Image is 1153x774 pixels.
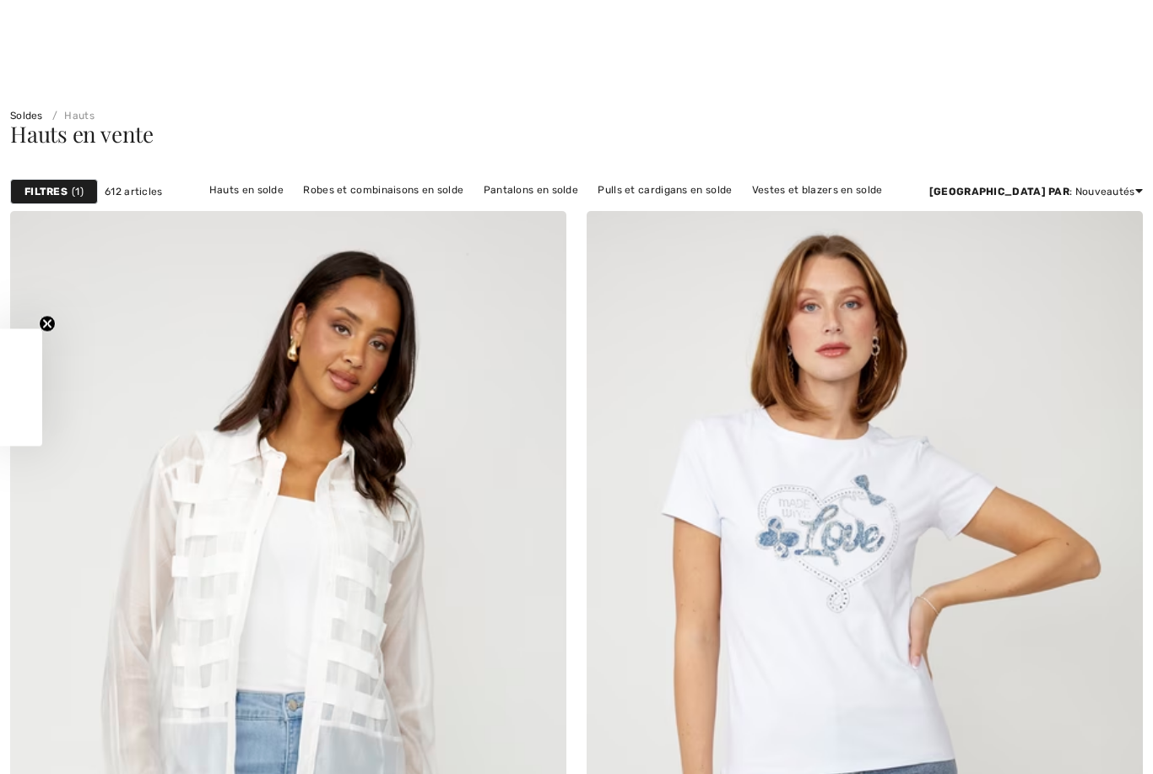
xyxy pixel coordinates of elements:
span: 612 articles [105,184,163,199]
strong: [GEOGRAPHIC_DATA] par [929,186,1069,198]
button: Close teaser [39,315,56,332]
strong: Filtres [24,184,68,199]
a: Pantalons en solde [475,179,587,201]
span: Hauts en vente [10,119,154,149]
a: Vêtements d'extérieur en solde [506,201,680,223]
div: : Nouveautés [929,184,1143,199]
a: Pulls et cardigans en solde [589,179,740,201]
a: Robes et combinaisons en solde [295,179,472,201]
a: Vestes et blazers en solde [744,179,891,201]
a: Hauts [46,110,95,122]
span: 1 [72,184,84,199]
a: Hauts en solde [201,179,292,201]
a: Jupes en solde [411,201,503,223]
a: Soldes [10,110,43,122]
